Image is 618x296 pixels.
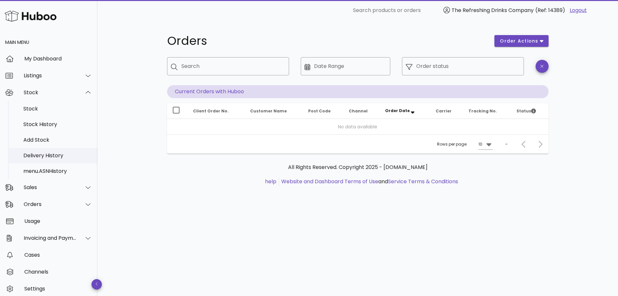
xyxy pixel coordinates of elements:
div: menu.ASNHistory [23,168,92,174]
span: (Ref: 14389) [535,6,565,14]
span: Channel [349,108,368,114]
div: Listings [24,72,77,79]
div: – [505,141,508,147]
span: Client Order No. [193,108,229,114]
span: Tracking No. [468,108,497,114]
th: Tracking No. [463,103,512,119]
p: Current Orders with Huboo [167,85,549,98]
span: order actions [500,38,539,45]
img: Huboo Logo [5,9,56,23]
div: Rows per page: [437,135,493,154]
div: Invoicing and Payments [24,235,77,241]
div: Add Stock [23,137,92,143]
a: Logout [570,6,587,14]
button: order actions [494,35,548,47]
h1: Orders [167,35,487,47]
th: Status [511,103,548,119]
th: Channel [344,103,380,119]
div: Delivery History [23,152,92,159]
span: Customer Name [250,108,287,114]
span: The Refreshing Drinks Company [452,6,534,14]
th: Customer Name [245,103,303,119]
p: All Rights Reserved. Copyright 2025 - [DOMAIN_NAME] [172,163,543,171]
span: Status [516,108,536,114]
a: Website and Dashboard Terms of Use [281,178,378,185]
th: Carrier [430,103,463,119]
div: Cases [24,252,92,258]
div: 10 [479,141,482,147]
div: 10Rows per page: [479,139,493,149]
div: Usage [24,218,92,224]
div: Stock History [23,121,92,127]
th: Client Order No. [188,103,245,119]
th: Post Code [303,103,344,119]
div: Stock [23,106,92,112]
span: Carrier [436,108,452,114]
li: and [279,178,458,186]
span: Order Date [385,108,410,113]
a: help [265,178,276,185]
div: Orders [24,201,77,207]
div: Sales [24,184,77,190]
th: Order Date: Sorted descending. Activate to remove sorting. [380,103,430,119]
span: Post Code [308,108,331,114]
a: Service Terms & Conditions [388,178,458,185]
div: Settings [24,286,92,292]
div: Stock [24,89,77,96]
div: My Dashboard [24,56,92,62]
div: Channels [24,269,92,275]
td: No data available [167,119,549,135]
